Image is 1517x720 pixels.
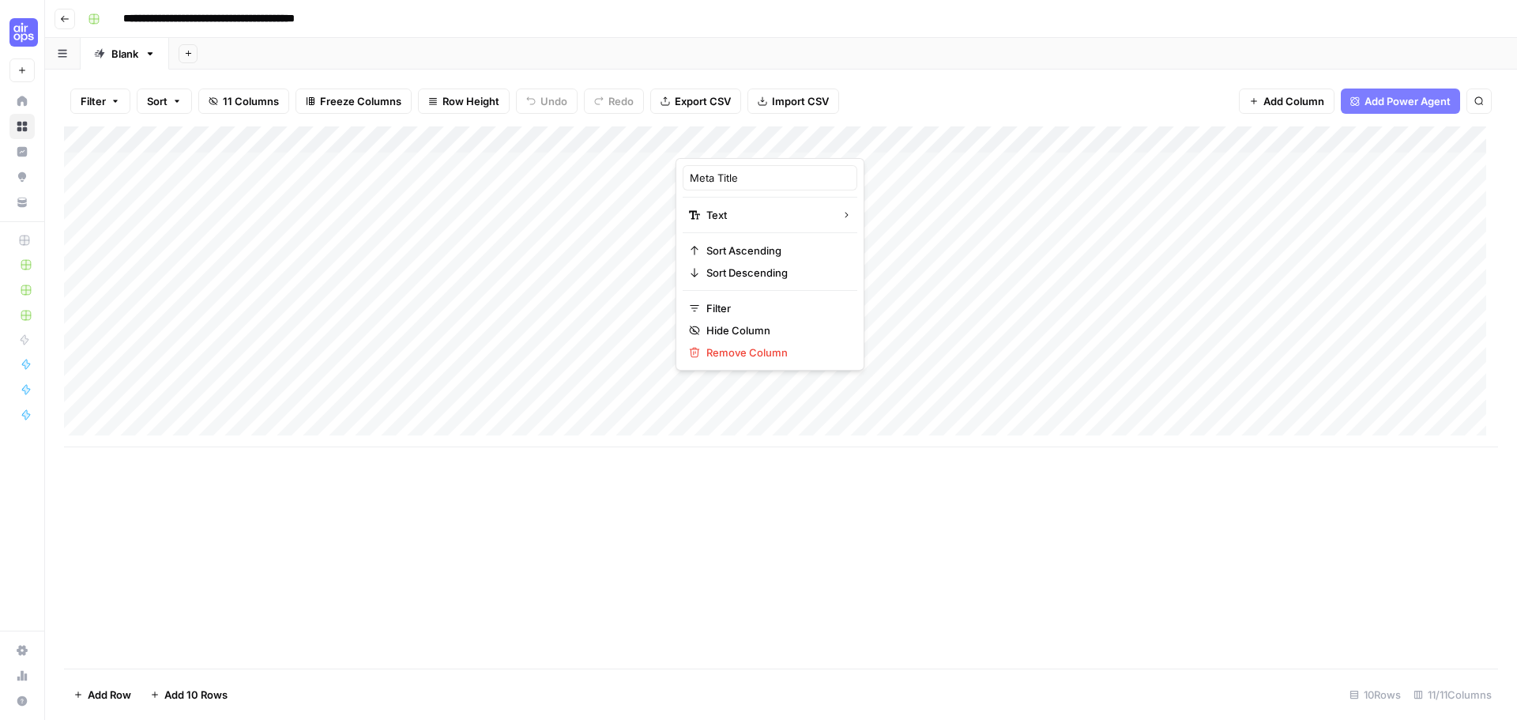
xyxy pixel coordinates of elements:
[9,688,35,714] button: Help + Support
[9,18,38,47] img: Cohort 5 Logo
[9,638,35,663] a: Settings
[772,93,829,109] span: Import CSV
[9,89,35,114] a: Home
[706,300,845,316] span: Filter
[1263,93,1324,109] span: Add Column
[1365,93,1451,109] span: Add Power Agent
[442,93,499,109] span: Row Height
[1239,89,1334,114] button: Add Column
[9,13,35,52] button: Workspace: Cohort 5
[584,89,644,114] button: Redo
[147,93,168,109] span: Sort
[706,243,845,258] span: Sort Ascending
[418,89,510,114] button: Row Height
[675,93,731,109] span: Export CSV
[747,89,839,114] button: Import CSV
[81,38,169,70] a: Blank
[137,89,192,114] button: Sort
[70,89,130,114] button: Filter
[64,682,141,707] button: Add Row
[320,93,401,109] span: Freeze Columns
[88,687,131,703] span: Add Row
[295,89,412,114] button: Freeze Columns
[608,93,634,109] span: Redo
[650,89,741,114] button: Export CSV
[706,322,845,338] span: Hide Column
[516,89,578,114] button: Undo
[706,345,845,360] span: Remove Column
[164,687,228,703] span: Add 10 Rows
[9,190,35,215] a: Your Data
[706,265,845,281] span: Sort Descending
[198,89,289,114] button: 11 Columns
[223,93,279,109] span: 11 Columns
[1407,682,1498,707] div: 11/11 Columns
[706,207,829,223] span: Text
[9,663,35,688] a: Usage
[141,682,237,707] button: Add 10 Rows
[9,114,35,139] a: Browse
[81,93,106,109] span: Filter
[111,46,138,62] div: Blank
[1341,89,1460,114] button: Add Power Agent
[9,139,35,164] a: Insights
[540,93,567,109] span: Undo
[1343,682,1407,707] div: 10 Rows
[9,164,35,190] a: Opportunities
